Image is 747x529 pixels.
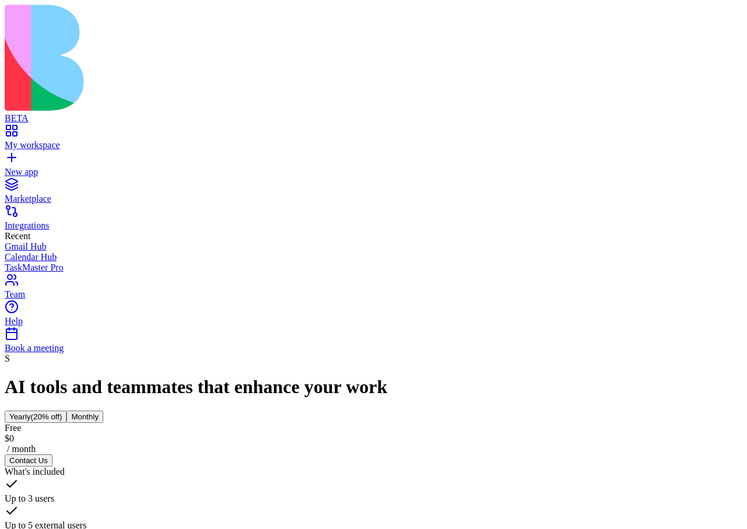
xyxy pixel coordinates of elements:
div: $ 0 [5,433,742,444]
a: My workspace [5,129,742,150]
div: Team [5,289,742,300]
a: New app [5,156,742,177]
div: Book a meeting [5,343,742,353]
div: Integrations [5,220,742,231]
button: Contact Us [5,454,52,467]
div: My workspace [5,140,742,150]
span: Recent [5,231,30,241]
div: Marketplace [5,194,742,204]
div: What's included [5,467,742,477]
a: Gmail Hub [5,241,742,252]
button: Yearly [5,411,66,423]
span: S [5,353,10,363]
img: logo [5,5,474,111]
a: Book a meeting [5,332,742,353]
div: New app [5,167,742,177]
a: Help [5,306,742,327]
a: Marketplace [5,183,742,204]
div: BETA [5,113,742,124]
h1: AI tools and teammates that enhance your work [5,376,742,398]
div: Help [5,316,742,327]
div: Up to 3 users [5,493,742,504]
a: TaskMaster Pro [5,262,742,273]
span: (20% off) [31,412,62,421]
a: Integrations [5,210,742,231]
button: Monthly [66,411,103,423]
a: BETA [5,103,742,124]
div: / month [5,444,742,454]
a: Calendar Hub [5,252,742,262]
a: Team [5,279,742,300]
div: Free [5,423,742,433]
